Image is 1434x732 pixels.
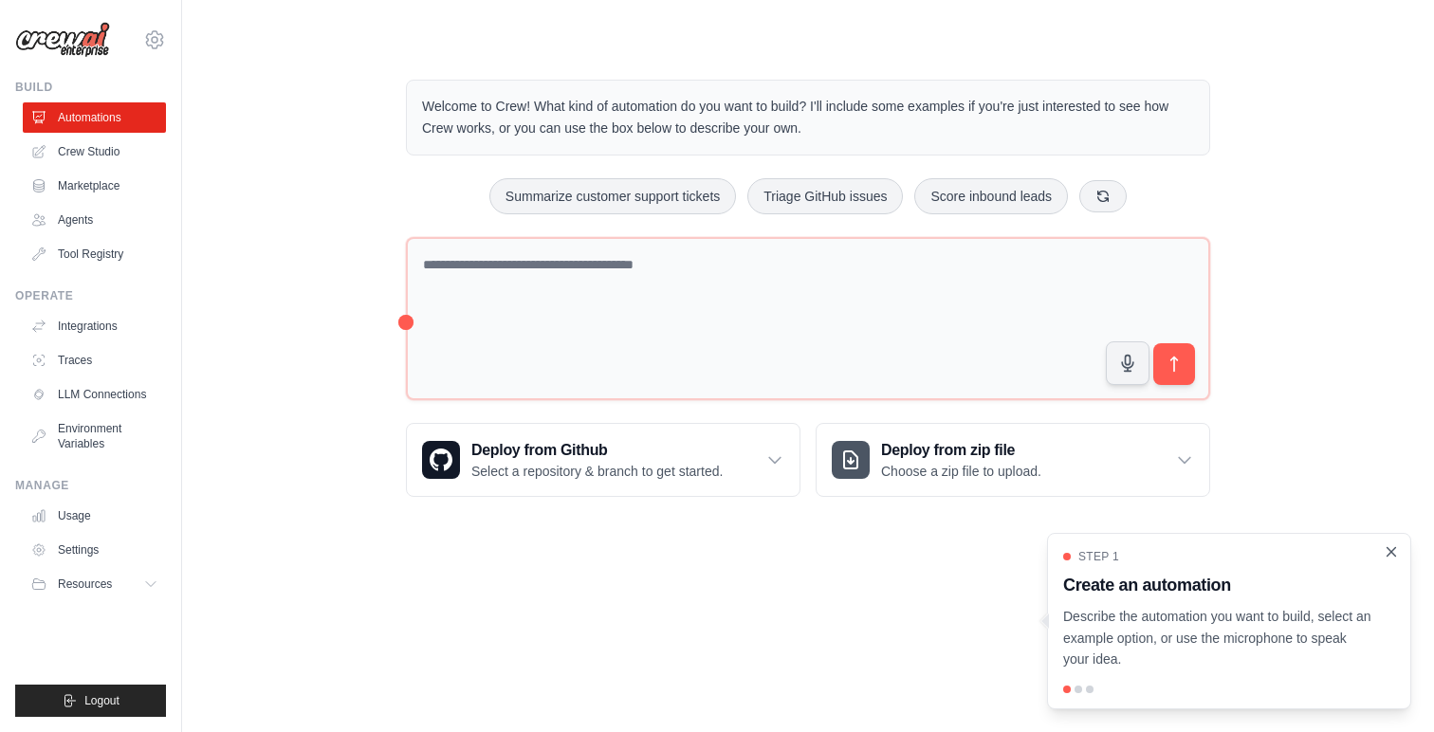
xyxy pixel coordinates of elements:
button: Logout [15,685,166,717]
a: Crew Studio [23,137,166,167]
div: Operate [15,288,166,303]
a: Marketplace [23,171,166,201]
p: Choose a zip file to upload. [881,462,1041,481]
a: Agents [23,205,166,235]
iframe: Chat Widget [1339,641,1434,732]
a: Usage [23,501,166,531]
p: Welcome to Crew! What kind of automation do you want to build? I'll include some examples if you'... [422,96,1194,139]
h3: Deploy from Github [471,439,723,462]
button: Triage GitHub issues [747,178,903,214]
img: Logo [15,22,110,58]
h3: Create an automation [1063,572,1372,598]
a: Environment Variables [23,413,166,459]
button: Summarize customer support tickets [489,178,736,214]
span: Resources [58,576,112,592]
a: Settings [23,535,166,565]
a: Integrations [23,311,166,341]
a: Tool Registry [23,239,166,269]
p: Select a repository & branch to get started. [471,462,723,481]
span: Step 1 [1078,549,1119,564]
a: LLM Connections [23,379,166,410]
button: Close walkthrough [1384,544,1399,559]
a: Automations [23,102,166,133]
a: Traces [23,345,166,375]
button: Score inbound leads [914,178,1068,214]
button: Resources [23,569,166,599]
div: Manage [15,478,166,493]
span: Logout [84,693,119,708]
p: Describe the automation you want to build, select an example option, or use the microphone to spe... [1063,606,1372,670]
div: Build [15,80,166,95]
h3: Deploy from zip file [881,439,1041,462]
